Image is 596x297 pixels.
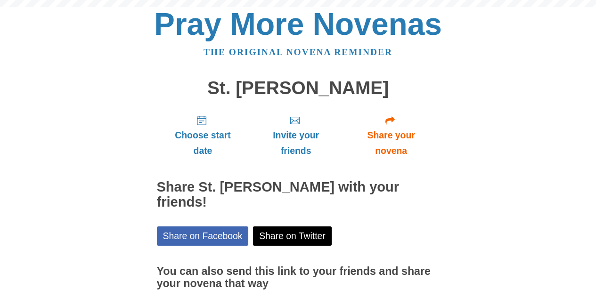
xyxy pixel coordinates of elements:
a: Pray More Novenas [154,7,442,41]
span: Share your novena [352,128,430,159]
span: Choose start date [166,128,240,159]
h2: Share St. [PERSON_NAME] with your friends! [157,180,440,210]
a: Choose start date [157,107,249,163]
a: The original novena reminder [204,47,392,57]
a: Share on Twitter [253,226,332,246]
a: Invite your friends [249,107,343,163]
a: Share on Facebook [157,226,249,246]
h1: St. [PERSON_NAME] [157,78,440,98]
h3: You can also send this link to your friends and share your novena that way [157,265,440,289]
a: Share your novena [343,107,440,163]
span: Invite your friends [258,128,333,159]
